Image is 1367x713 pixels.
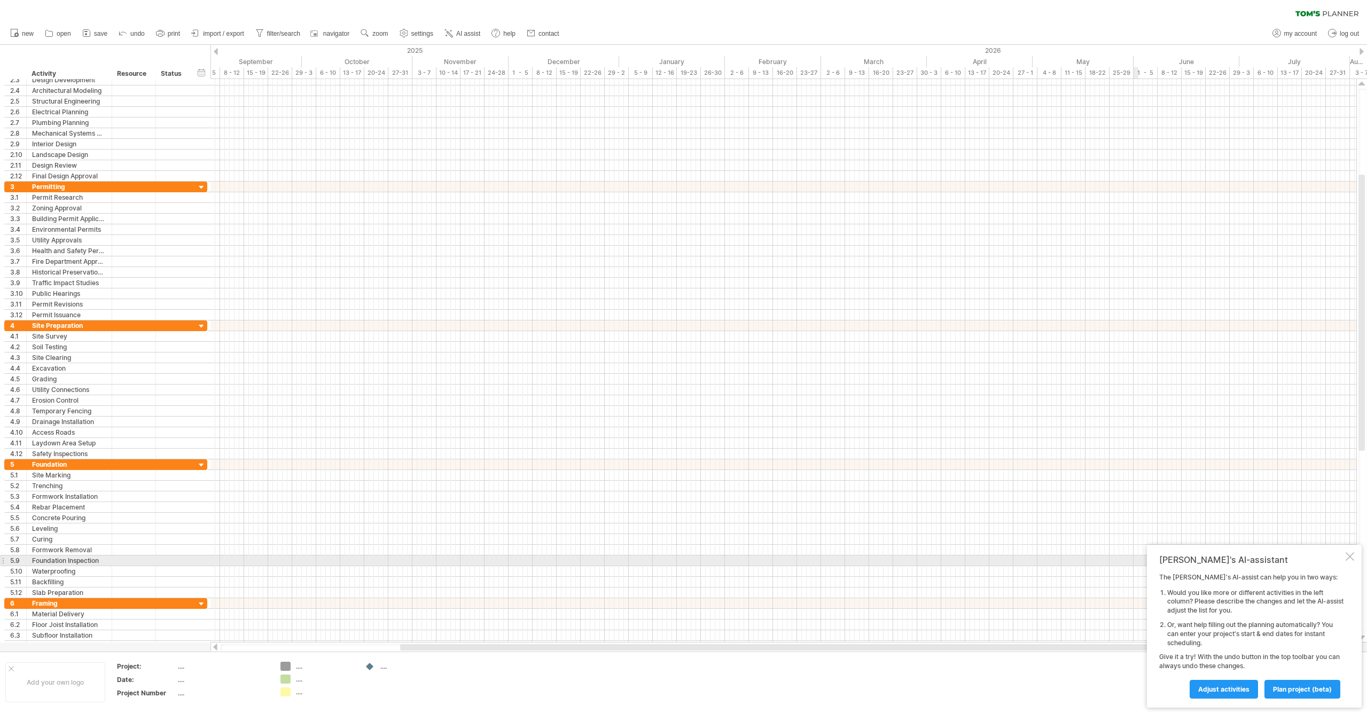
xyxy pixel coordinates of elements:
div: 5.10 [10,566,26,576]
div: Access Roads [32,427,106,437]
div: 4.11 [10,438,26,448]
div: Utility Approvals [32,235,106,245]
div: Status [161,68,184,79]
div: 24-28 [485,67,509,79]
div: Building Permit Application [32,214,106,224]
div: 3.5 [10,235,26,245]
span: print [168,30,180,37]
div: 20-24 [1302,67,1326,79]
span: my account [1284,30,1317,37]
div: 23-27 [893,67,917,79]
div: 5.9 [10,555,26,566]
div: Material Delivery [32,609,106,619]
div: 4 - 8 [1037,67,1061,79]
a: plan project (beta) [1264,680,1340,699]
div: Environmental Permits [32,224,106,234]
div: 27-31 [388,67,412,79]
a: open [42,27,74,41]
div: 6 - 10 [941,67,965,79]
a: save [80,27,111,41]
div: 5.7 [10,534,26,544]
div: Waterproofing [32,566,106,576]
span: contact [538,30,559,37]
div: 5.2 [10,481,26,491]
div: 4 [10,320,26,331]
div: 2.6 [10,107,26,117]
div: 16-20 [773,67,797,79]
div: 5.12 [10,587,26,598]
div: 29 - 2 [605,67,629,79]
div: 29 - 3 [1230,67,1254,79]
div: 4.3 [10,352,26,363]
div: Floor Joist Installation [32,620,106,630]
div: Erosion Control [32,395,106,405]
div: Electrical Planning [32,107,106,117]
div: 2.4 [10,85,26,96]
a: print [153,27,183,41]
a: AI assist [442,27,483,41]
div: 3.6 [10,246,26,256]
div: March 2026 [821,56,927,67]
div: 3.10 [10,288,26,299]
div: Formwork Installation [32,491,106,502]
div: Permit Research [32,192,106,202]
div: .... [380,662,439,671]
span: plan project (beta) [1273,685,1332,693]
div: Curing [32,534,106,544]
div: 3.11 [10,299,26,309]
a: contact [524,27,563,41]
div: Design Review [32,160,106,170]
div: Interior Design [32,139,106,149]
div: Mechanical Systems Design [32,128,106,138]
div: Date: [117,675,176,684]
div: 20-24 [989,67,1013,79]
span: AI assist [456,30,480,37]
div: 3.8 [10,267,26,277]
a: import / export [189,27,247,41]
span: import / export [203,30,244,37]
div: [PERSON_NAME]'s AI-assistant [1159,554,1343,565]
div: 15 - 19 [557,67,581,79]
div: Site Survey [32,331,106,341]
div: 2.5 [10,96,26,106]
div: .... [296,687,354,696]
div: 5 - 9 [629,67,653,79]
div: 27-31 [1326,67,1350,79]
div: Concrete Pouring [32,513,106,523]
div: Site Clearing [32,352,106,363]
div: 4.9 [10,417,26,427]
div: Formwork Removal [32,545,106,555]
div: May 2026 [1033,56,1134,67]
div: Framing [32,598,106,608]
div: 3.2 [10,203,26,213]
li: Would you like more or different activities in the left column? Please describe the changes and l... [1167,589,1343,615]
div: Final Design Approval [32,171,106,181]
div: Zoning Approval [32,203,106,213]
span: undo [130,30,145,37]
span: zoom [372,30,388,37]
div: 3 [10,182,26,192]
div: Safety Inspections [32,449,106,459]
span: filter/search [267,30,300,37]
div: 5.6 [10,523,26,534]
div: Trenching [32,481,106,491]
div: 6.4 [10,641,26,651]
div: 6.2 [10,620,26,630]
div: 22-26 [581,67,605,79]
div: 8 - 12 [220,67,244,79]
div: 6 - 10 [316,67,340,79]
div: 8 - 12 [533,67,557,79]
div: Historical Preservation Approval [32,267,106,277]
div: Public Hearings [32,288,106,299]
div: 22-26 [268,67,292,79]
div: Project: [117,662,176,671]
div: 5.8 [10,545,26,555]
span: open [57,30,71,37]
div: 8 - 12 [1158,67,1182,79]
div: 13 - 17 [1278,67,1302,79]
div: The [PERSON_NAME]'s AI-assist can help you in two ways: Give it a try! With the undo button in th... [1159,573,1343,698]
div: .... [296,675,354,684]
a: settings [397,27,436,41]
div: 5.11 [10,577,26,587]
div: 6 [10,598,26,608]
